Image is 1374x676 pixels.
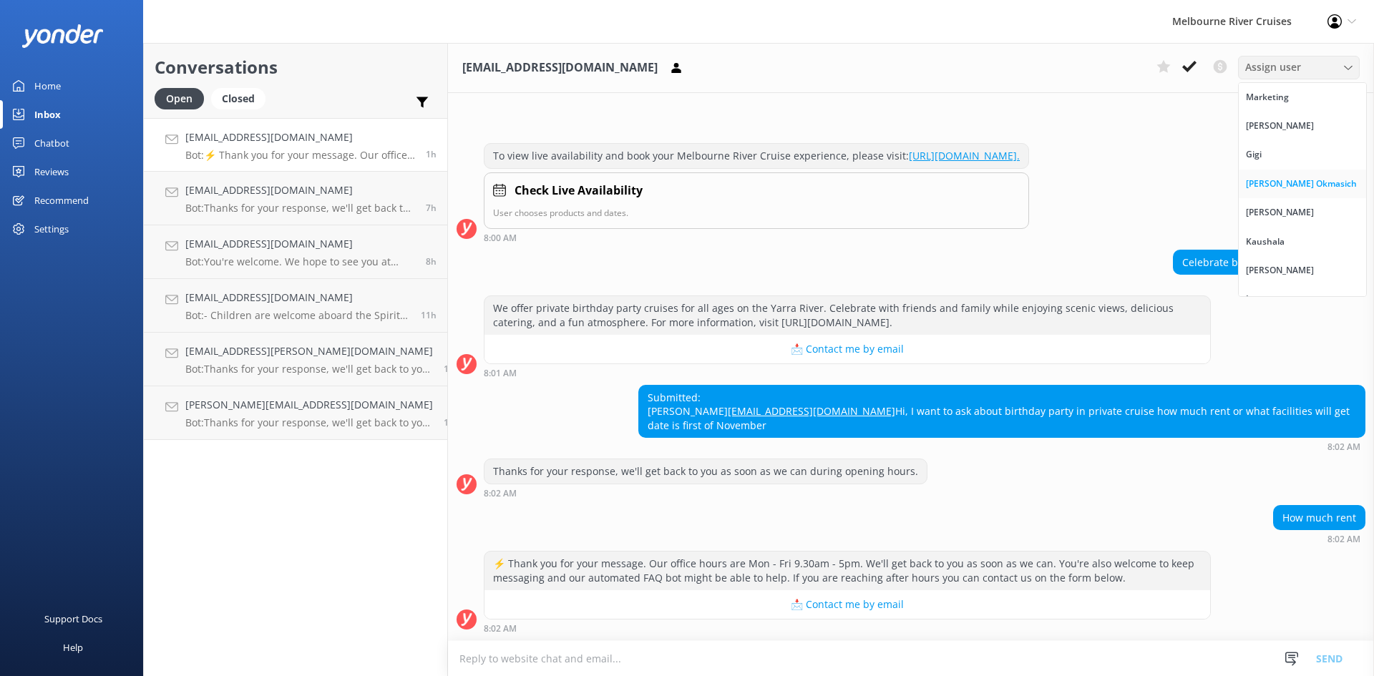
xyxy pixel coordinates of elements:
a: Open [155,90,211,106]
div: Chatbot [34,129,69,157]
h3: [EMAIL_ADDRESS][DOMAIN_NAME] [462,59,658,77]
span: Oct 08 2025 12:49am (UTC +11:00) Australia/Sydney [426,255,437,268]
p: Bot: ⚡ Thank you for your message. Our office hours are Mon - Fri 9.30am - 5pm. We'll get back to... [185,149,415,162]
strong: 8:02 AM [1327,535,1360,544]
div: [PERSON_NAME] [1246,263,1314,278]
span: Oct 08 2025 08:02am (UTC +11:00) Australia/Sydney [426,148,437,160]
div: Oct 08 2025 08:01am (UTC +11:00) Australia/Sydney [484,368,1211,378]
h4: [EMAIL_ADDRESS][DOMAIN_NAME] [185,129,415,145]
div: Assign User [1238,56,1360,79]
p: Bot: Thanks for your response, we'll get back to you as soon as we can during opening hours. [185,416,433,429]
div: Kaushala [1246,235,1285,249]
a: [EMAIL_ADDRESS][PERSON_NAME][DOMAIN_NAME]Bot:Thanks for your response, we'll get back to you as s... [144,333,447,386]
span: Oct 08 2025 02:22am (UTC +11:00) Australia/Sydney [426,202,437,214]
h4: [EMAIL_ADDRESS][PERSON_NAME][DOMAIN_NAME] [185,343,433,359]
div: Oct 08 2025 08:02am (UTC +11:00) Australia/Sydney [638,441,1365,451]
a: [EMAIL_ADDRESS][DOMAIN_NAME]Bot:You're welcome. We hope to see you at Melbourne River Cruises soo... [144,225,447,279]
h4: [EMAIL_ADDRESS][DOMAIN_NAME] [185,236,415,252]
div: Oct 08 2025 08:00am (UTC +11:00) Australia/Sydney [484,232,1029,243]
div: Open [155,88,204,109]
div: How much rent [1274,506,1365,530]
div: Marketing [1246,90,1289,104]
strong: 8:02 AM [1327,443,1360,451]
span: Oct 07 2025 05:35pm (UTC +11:00) Australia/Sydney [444,416,459,428]
strong: 8:02 AM [484,489,517,498]
p: User chooses products and dates. [493,206,1020,220]
div: We offer private birthday party cruises for all ages on the Yarra River. Celebrate with friends a... [484,296,1210,334]
a: [EMAIL_ADDRESS][DOMAIN_NAME]Bot:Thanks for your response, we'll get back to you as soon as we can... [144,172,447,225]
div: Celebrate birthday on cruise private [1174,250,1365,275]
div: Gigi [1246,147,1262,162]
div: Oct 08 2025 08:02am (UTC +11:00) Australia/Sydney [484,488,927,498]
button: 📩 Contact me by email [484,335,1210,363]
p: Bot: Thanks for your response, we'll get back to you as soon as we can during opening hours. [185,202,415,215]
span: Oct 07 2025 09:50pm (UTC +11:00) Australia/Sydney [444,363,459,375]
button: 📩 Contact me by email [484,590,1210,619]
p: Bot: Thanks for your response, we'll get back to you as soon as we can during opening hours. [185,363,433,376]
h4: [PERSON_NAME][EMAIL_ADDRESS][DOMAIN_NAME] [185,397,433,413]
div: Help [63,633,83,662]
a: [EMAIL_ADDRESS][DOMAIN_NAME]Bot:- Children are welcome aboard the Spirit of Melbourne Dinner Crui... [144,279,447,333]
a: [EMAIL_ADDRESS][DOMAIN_NAME]Bot:⚡ Thank you for your message. Our office hours are Mon - Fri 9.30... [144,118,447,172]
div: Reviews [34,157,69,186]
a: [URL][DOMAIN_NAME]. [909,149,1020,162]
h4: [EMAIL_ADDRESS][DOMAIN_NAME] [185,182,415,198]
div: Home [34,72,61,100]
strong: 8:00 AM [484,234,517,243]
p: Bot: You're welcome. We hope to see you at Melbourne River Cruises soon! [185,255,415,268]
span: Assign user [1245,59,1301,75]
div: Submitted: [PERSON_NAME] Hi, I want to ask about birthday party in private cruise how much rent o... [639,386,1365,438]
div: Settings [34,215,69,243]
div: Thanks for your response, we'll get back to you as soon as we can during opening hours. [484,459,927,484]
strong: 8:01 AM [484,369,517,378]
div: Closed [211,88,265,109]
div: Oct 08 2025 08:00am (UTC +11:00) Australia/Sydney [1173,278,1365,288]
div: [PERSON_NAME] Okmasich [1246,177,1357,191]
p: Bot: - Children are welcome aboard the Spirit of Melbourne Dinner Cruise, but they must remain se... [185,309,410,322]
div: Inbox [34,100,61,129]
div: [PERSON_NAME] [1246,119,1314,133]
div: [PERSON_NAME] [1246,205,1314,220]
div: Support Docs [44,604,102,633]
div: Oct 08 2025 08:02am (UTC +11:00) Australia/Sydney [1273,534,1365,544]
div: To view live availability and book your Melbourne River Cruise experience, please visit: [484,144,1028,168]
a: [PERSON_NAME][EMAIL_ADDRESS][DOMAIN_NAME]Bot:Thanks for your response, we'll get back to you as s... [144,386,447,440]
h4: Check Live Availability [515,182,643,200]
div: Recommend [34,186,89,215]
div: Oct 08 2025 08:02am (UTC +11:00) Australia/Sydney [484,623,1211,633]
strong: 8:02 AM [484,624,517,633]
a: Closed [211,90,273,106]
h4: [EMAIL_ADDRESS][DOMAIN_NAME] [185,290,410,305]
div: ⚡ Thank you for your message. Our office hours are Mon - Fri 9.30am - 5pm. We'll get back to you ... [484,552,1210,589]
span: Oct 07 2025 10:29pm (UTC +11:00) Australia/Sydney [421,309,437,321]
a: [EMAIL_ADDRESS][DOMAIN_NAME] [728,404,895,418]
h2: Conversations [155,54,437,81]
div: Inna [1246,292,1265,306]
img: yonder-white-logo.png [21,24,104,48]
